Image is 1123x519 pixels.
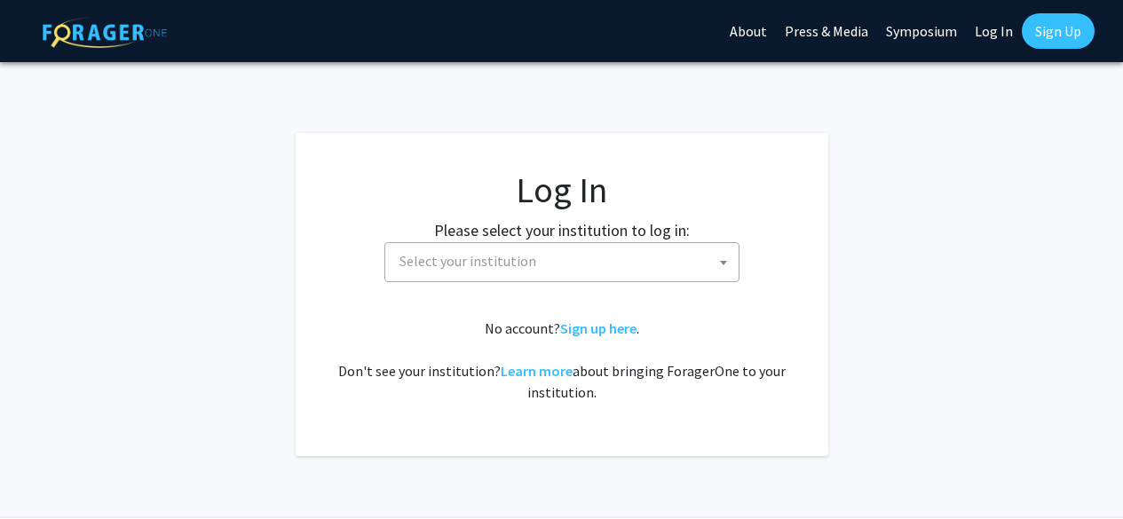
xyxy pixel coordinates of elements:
span: Select your institution [392,243,739,279]
span: Select your institution [399,252,536,270]
label: Please select your institution to log in: [434,218,690,242]
img: ForagerOne Logo [43,17,167,48]
span: Select your institution [384,242,739,282]
a: Learn more about bringing ForagerOne to your institution [501,362,573,380]
a: Sign Up [1022,13,1095,49]
a: Sign up here [560,319,637,337]
h1: Log In [331,169,793,211]
div: No account? . Don't see your institution? about bringing ForagerOne to your institution. [331,318,793,403]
